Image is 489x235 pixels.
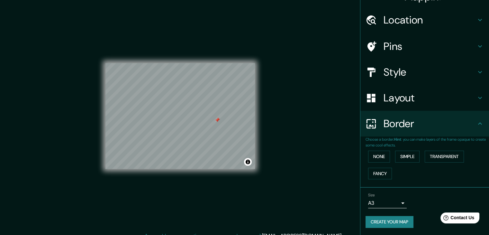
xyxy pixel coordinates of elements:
[432,210,482,228] iframe: Help widget launcher
[395,151,420,163] button: Simple
[360,7,489,33] div: Location
[360,111,489,136] div: Border
[384,14,476,26] h4: Location
[425,151,464,163] button: Transparent
[384,66,476,79] h4: Style
[368,193,375,198] label: Size
[368,168,392,180] button: Fancy
[244,158,252,166] button: Toggle attribution
[368,151,390,163] button: None
[105,63,255,169] canvas: Map
[394,137,401,142] b: Hint
[360,59,489,85] div: Style
[384,40,476,53] h4: Pins
[384,117,476,130] h4: Border
[366,216,413,228] button: Create your map
[366,136,489,148] p: Choose a border. : you can make layers of the frame opaque to create some cool effects.
[384,91,476,104] h4: Layout
[368,198,407,208] div: A3
[360,33,489,59] div: Pins
[360,85,489,111] div: Layout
